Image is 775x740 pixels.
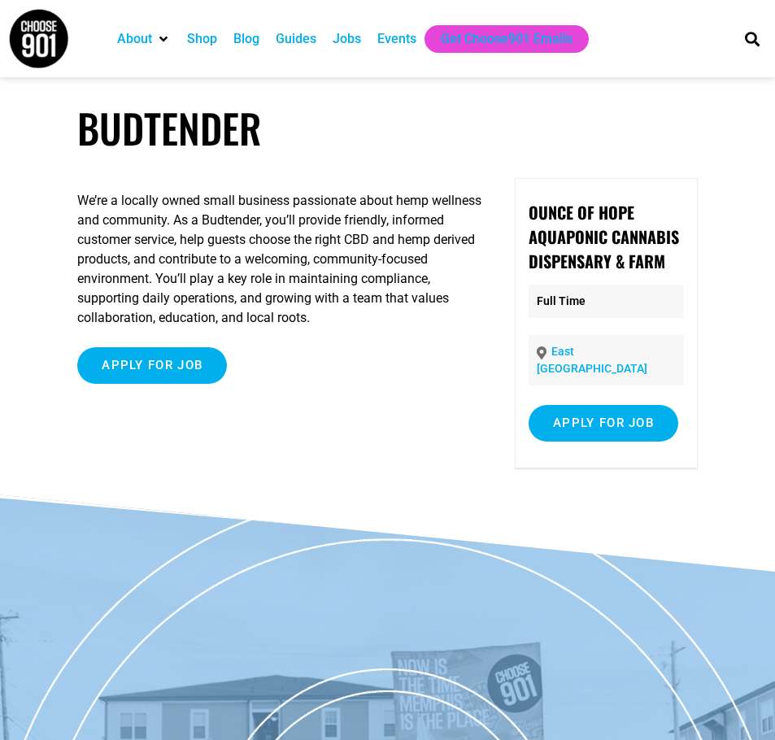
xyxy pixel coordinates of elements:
[377,29,416,49] a: Events
[441,29,573,49] a: Get Choose901 Emails
[109,25,723,53] nav: Main nav
[739,25,766,52] div: Search
[117,29,152,49] a: About
[77,191,484,328] p: We’re a locally owned small business passionate about hemp wellness and community. As a Budtender...
[77,104,697,152] h1: Budtender
[529,200,679,273] strong: Ounce of Hope Aquaponic Cannabis Dispensary & Farm
[77,347,227,384] input: Apply for job
[187,29,217,49] a: Shop
[276,29,316,49] a: Guides
[109,25,179,53] div: About
[529,285,684,318] p: Full Time
[529,405,678,442] input: Apply for job
[333,29,361,49] a: Jobs
[233,29,259,49] a: Blog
